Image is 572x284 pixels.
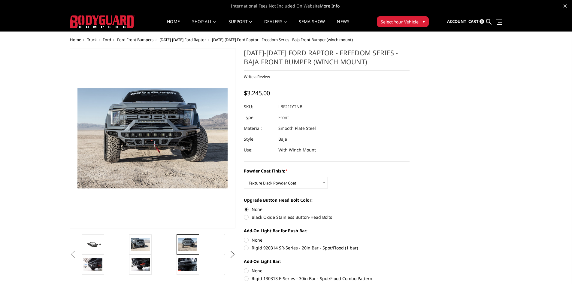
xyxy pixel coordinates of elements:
[447,19,466,24] span: Account
[278,145,316,155] dd: With Winch Mount
[278,101,302,112] dd: LBF21IYTNB
[447,14,466,30] a: Account
[83,258,102,271] img: 2021-2025 Ford Raptor - Freedom Series - Baja Front Bumper (winch mount)
[468,19,479,24] span: Cart
[244,168,410,174] label: Powder Coat Finish:
[228,20,252,31] a: Support
[244,206,410,212] label: None
[278,112,289,123] dd: Front
[159,37,206,42] a: [DATE]-[DATE] Ford Raptor
[244,74,270,79] a: Write a Review
[244,228,410,234] label: Add-On Light Bar for Push Bar:
[320,3,340,9] a: More Info
[244,267,410,274] label: None
[167,20,180,31] a: Home
[103,37,111,42] a: Ford
[244,134,274,145] dt: Style:
[87,37,97,42] a: Truck
[83,240,102,249] img: 2021-2025 Ford Raptor - Freedom Series - Baja Front Bumper (winch mount)
[244,112,274,123] dt: Type:
[244,258,410,264] label: Add-On Light Bar:
[244,48,410,71] h1: [DATE]-[DATE] Ford Raptor - Freedom Series - Baja Front Bumper (winch mount)
[178,258,197,271] img: 2021-2025 Ford Raptor - Freedom Series - Baja Front Bumper (winch mount)
[212,37,353,42] span: [DATE]-[DATE] Ford Raptor - Freedom Series - Baja Front Bumper (winch mount)
[192,20,216,31] a: shop all
[480,19,484,24] span: 0
[70,37,81,42] a: Home
[542,255,572,284] iframe: Chat Widget
[131,258,150,271] img: 2021-2025 Ford Raptor - Freedom Series - Baja Front Bumper (winch mount)
[244,245,410,251] label: Rigid 920314 SR-Series - 20in Bar - Spot/Flood (1 bar)
[468,14,484,30] a: Cart 0
[244,237,410,243] label: None
[68,250,77,259] button: Previous
[264,20,287,31] a: Dealers
[244,275,410,282] label: Rigid 130313 E-Series - 30in Bar - Spot/Flood Combo Pattern
[131,238,150,251] img: 2021-2025 Ford Raptor - Freedom Series - Baja Front Bumper (winch mount)
[244,145,274,155] dt: Use:
[377,16,429,27] button: Select Your Vehicle
[278,123,316,134] dd: Smooth Plate Steel
[70,48,236,228] a: 2021-2025 Ford Raptor - Freedom Series - Baja Front Bumper (winch mount)
[244,123,274,134] dt: Material:
[244,197,410,203] label: Upgrade Button Head Bolt Color:
[244,89,270,97] span: $3,245.00
[228,250,237,259] button: Next
[337,20,349,31] a: News
[423,18,425,25] span: ▾
[299,20,325,31] a: SEMA Show
[381,19,419,25] span: Select Your Vehicle
[244,214,410,220] label: Black Oxide Stainless Button-Head Bolts
[117,37,153,42] a: Ford Front Bumpers
[244,101,274,112] dt: SKU:
[178,238,197,251] img: 2021-2025 Ford Raptor - Freedom Series - Baja Front Bumper (winch mount)
[70,15,135,28] img: BODYGUARD BUMPERS
[278,134,287,145] dd: Baja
